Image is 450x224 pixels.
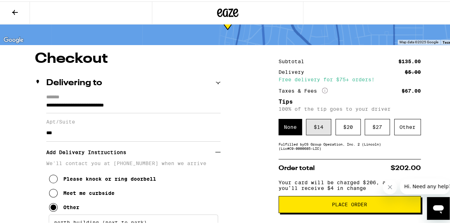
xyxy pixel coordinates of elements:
div: Subtotal [279,58,309,62]
div: $ 27 [365,118,390,134]
div: $5.00 [405,68,421,73]
div: Fulfilled by CS Group Operation, Inc. 2 (Lincoln) (Lic# C9-0000685-LIC ) [279,141,421,149]
a: Open this area in Google Maps (opens a new window) [2,34,25,43]
button: Place Order [279,195,421,212]
div: $ 14 [306,118,331,134]
div: $67.00 [402,87,421,92]
span: Order total [279,164,315,170]
div: $135.00 [398,58,421,62]
span: Map data ©2025 Google [399,39,438,43]
h3: Add Delivery Instructions [46,143,215,159]
h2: Delivering to [46,77,102,86]
div: Please knock or ring doorbell [63,175,156,180]
iframe: Button to launch messaging window [427,196,450,218]
span: Your card will be charged $206, and you’ll receive $4 in change [279,176,412,190]
button: Other [49,199,79,213]
h5: Tips [279,98,421,103]
div: Delivery [279,68,309,73]
iframe: Close message [383,179,397,193]
span: Place Order [332,201,367,206]
div: Free delivery for $75+ orders! [279,76,421,81]
div: Other [394,118,421,134]
div: Meet me curbside [63,189,115,195]
label: Apt/Suite [46,118,221,123]
span: $202.00 [391,164,421,170]
button: Meet me curbside [49,185,115,199]
p: We'll contact you at [PHONE_NUMBER] when we arrive [46,159,221,165]
h1: Checkout [35,50,221,65]
div: Other [63,203,79,209]
p: 100% of the tip goes to your driver [279,105,421,110]
div: $ 20 [335,118,361,134]
div: None [279,118,302,134]
img: Google [2,34,25,43]
button: Please knock or ring doorbell [49,170,156,185]
div: Taxes & Fees [279,86,328,93]
span: Hi. Need any help? [4,5,51,11]
iframe: Message from company [400,177,450,193]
